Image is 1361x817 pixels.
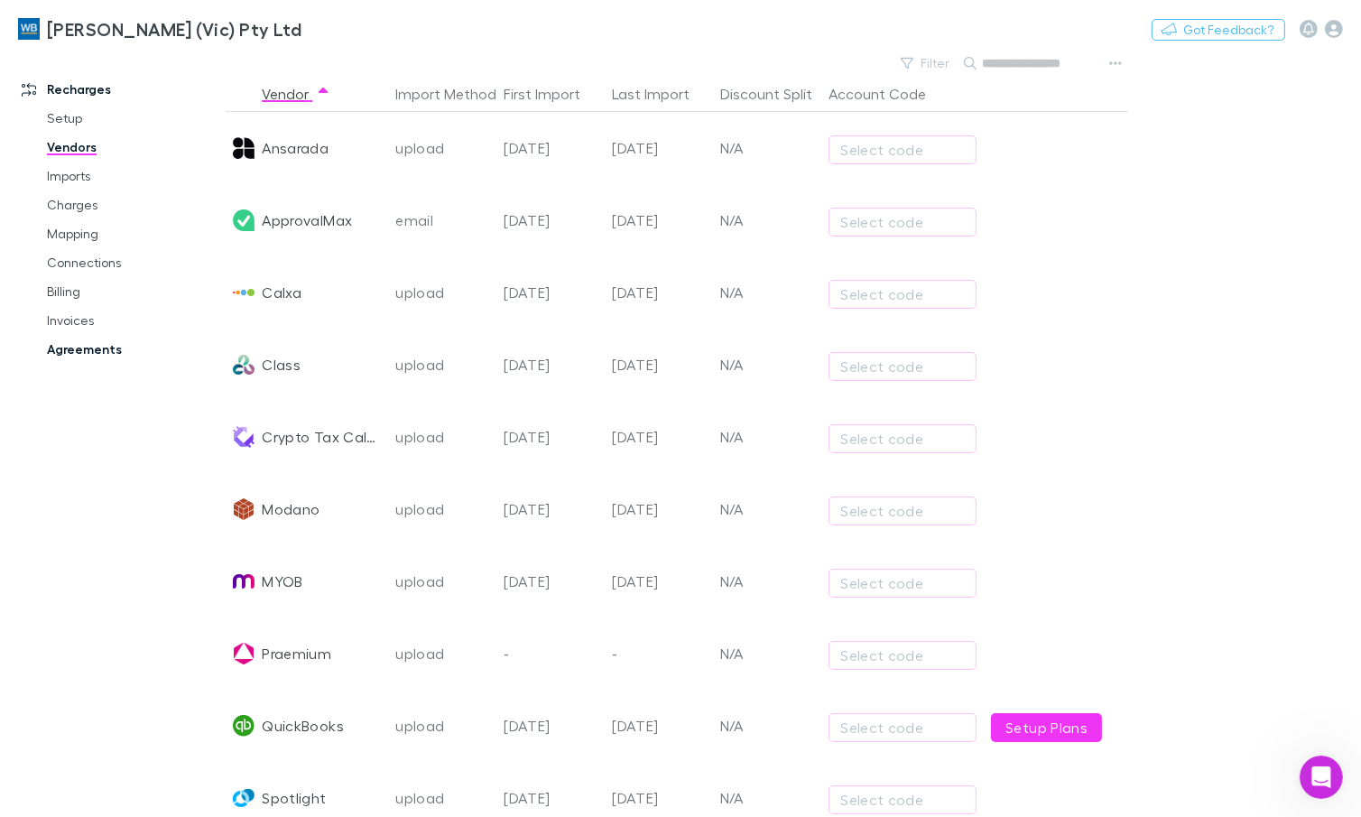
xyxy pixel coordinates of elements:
[262,112,329,184] div: Ansarada
[29,277,235,306] a: Billing
[233,282,255,303] img: Calxa's Logo
[310,584,338,613] button: Send a message…
[233,137,255,159] img: Ansarada's Logo
[233,354,255,376] img: Class's Logo
[496,401,605,473] div: [DATE]
[612,76,711,112] button: Last Import
[262,617,331,690] div: Praemium
[713,401,821,473] div: N/A
[262,184,352,256] div: ApprovalMax
[829,641,977,670] button: Select code
[496,473,605,545] div: [DATE]
[262,473,319,545] div: Modano
[233,426,255,448] img: Crypto Tax Calculator's Logo
[395,545,489,617] div: upload
[233,715,255,737] img: QuickBooks's Logo
[496,545,605,617] div: [DATE]
[29,335,235,364] a: Agreements
[184,508,199,523] span: Scroll badge
[86,591,100,606] button: Upload attachment
[496,184,605,256] div: [DATE]
[605,112,713,184] div: [DATE]
[840,428,965,450] div: Select code
[829,424,977,453] button: Select code
[829,569,977,598] button: Select code
[233,787,255,809] img: Spotlight's Logo
[233,571,255,592] img: MYOB's Logo
[29,133,235,162] a: Vendors
[29,306,235,335] a: Invoices
[840,645,965,666] div: Select code
[713,617,821,690] div: N/A
[28,591,42,606] button: Emoji picker
[395,329,489,401] div: upload
[395,473,489,545] div: upload
[395,690,489,762] div: upload
[713,112,821,184] div: N/A
[605,329,713,401] div: [DATE]
[720,76,834,112] button: Discount Split
[840,717,965,738] div: Select code
[1152,19,1285,41] button: Got Feedback?
[14,461,296,699] div: Hi [PERSON_NAME]!I was able to import your Spotlight CSV. It looks like you have another column a...
[605,256,713,329] div: [DATE]
[496,256,605,329] div: [DATE]
[840,789,965,811] div: Select code
[496,329,605,401] div: [DATE]
[262,329,301,401] div: Class
[4,75,235,104] a: Recharges
[12,7,46,42] button: go back
[29,104,235,133] a: Setup
[47,18,301,40] h3: [PERSON_NAME] (Vic) Pty Ltd
[713,329,821,401] div: N/A
[57,591,71,606] button: Gif picker
[829,280,977,309] button: Select code
[262,256,301,329] div: Calxa
[829,713,977,742] button: Select code
[829,208,977,237] button: Select code
[29,190,235,219] a: Charges
[262,545,302,617] div: MYOB
[262,690,344,762] div: QuickBooks
[15,553,346,584] textarea: Message…
[713,690,821,762] div: N/A
[29,219,235,248] a: Mapping
[88,23,168,41] p: Active 1h ago
[233,209,255,231] img: ApprovalMax's Logo
[1300,756,1343,799] iframe: Intercom live chat
[29,402,271,434] a: Privacy statement - [PERSON_NAME] [GEOGRAPHIC_DATA]
[840,283,965,305] div: Select code
[829,76,948,112] button: Account Code
[605,617,713,690] div: -
[29,472,282,579] div: Hi [PERSON_NAME]! I was able to import your Spotlight CSV. It looks like you have another column ...
[282,7,317,42] button: Home
[605,184,713,256] div: [DATE]
[29,162,235,190] a: Imports
[892,52,960,74] button: Filter
[18,18,40,40] img: William Buck (Vic) Pty Ltd's Logo
[496,690,605,762] div: [DATE]
[29,248,235,277] a: Connections
[605,401,713,473] div: [DATE]
[829,352,977,381] button: Select code
[262,76,330,112] button: Vendor
[991,713,1102,742] a: Setup Plans
[395,256,489,329] div: upload
[317,7,349,40] div: Close
[713,473,821,545] div: N/A
[165,511,196,542] button: Scroll to bottom
[496,617,605,690] div: -
[233,498,255,520] img: Modano's Logo
[88,9,205,23] h1: [PERSON_NAME]
[829,497,977,525] button: Select code
[840,572,965,594] div: Select code
[840,211,965,233] div: Select code
[51,10,80,39] div: Profile image for Alex
[504,76,602,112] button: First Import
[840,500,965,522] div: Select code
[713,256,821,329] div: N/A
[395,112,489,184] div: upload
[829,135,977,164] button: Select code
[605,690,713,762] div: [DATE]
[840,356,965,377] div: Select code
